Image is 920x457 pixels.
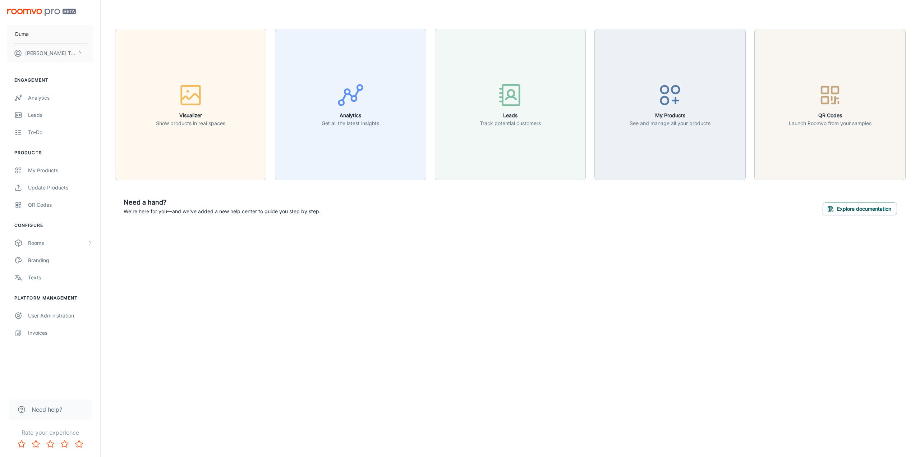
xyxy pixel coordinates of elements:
[435,100,586,108] a: LeadsTrack potential customers
[124,207,321,215] p: We're here for you—and we've added a new help center to guide you step by step.
[435,29,586,180] button: LeadsTrack potential customers
[115,29,266,180] button: VisualizerShow products in real spaces
[28,201,93,209] div: QR Codes
[630,119,710,127] p: See and manage all your products
[480,111,541,119] h6: Leads
[789,119,871,127] p: Launch Roomvo from your samples
[322,119,379,127] p: Get all the latest insights
[28,128,93,136] div: To-do
[124,197,321,207] h6: Need a hand?
[15,30,29,38] p: Duma
[28,94,93,102] div: Analytics
[823,202,897,215] button: Explore documentation
[28,184,93,192] div: Update Products
[789,111,871,119] h6: QR Codes
[754,100,906,108] a: QR CodesLaunch Roomvo from your samples
[7,44,93,63] button: [PERSON_NAME] Tanudjaja
[630,111,710,119] h6: My Products
[594,29,746,180] button: My ProductsSee and manage all your products
[156,119,225,127] p: Show products in real spaces
[823,205,897,212] a: Explore documentation
[28,239,87,247] div: Rooms
[28,166,93,174] div: My Products
[156,111,225,119] h6: Visualizer
[25,49,76,57] p: [PERSON_NAME] Tanudjaja
[322,111,379,119] h6: Analytics
[480,119,541,127] p: Track potential customers
[275,100,426,108] a: AnalyticsGet all the latest insights
[275,29,426,180] button: AnalyticsGet all the latest insights
[754,29,906,180] button: QR CodesLaunch Roomvo from your samples
[28,111,93,119] div: Leads
[594,100,746,108] a: My ProductsSee and manage all your products
[7,9,76,16] img: Roomvo PRO Beta
[7,25,93,44] button: Duma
